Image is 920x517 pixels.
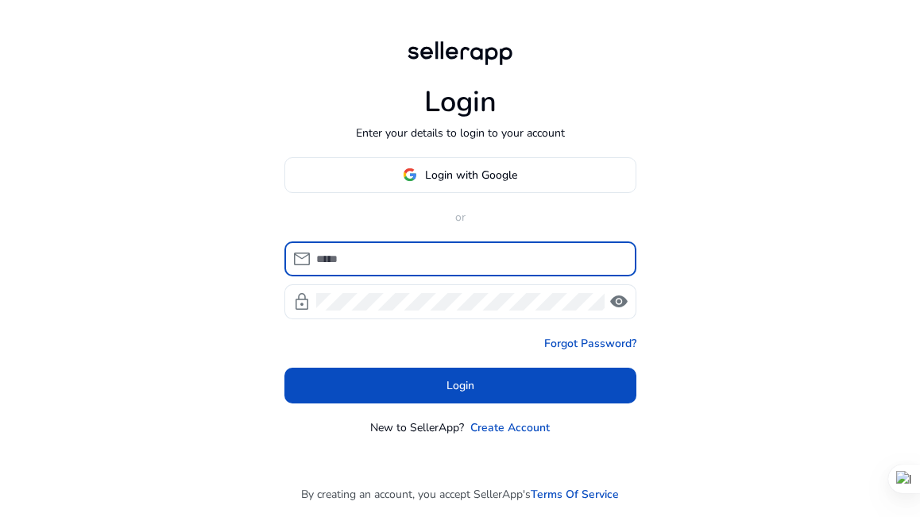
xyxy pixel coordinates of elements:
a: Forgot Password? [544,335,636,352]
span: lock [292,292,311,311]
img: google-logo.svg [403,168,417,182]
a: Create Account [470,419,550,436]
p: or [284,209,636,226]
p: New to SellerApp? [370,419,464,436]
button: Login with Google [284,157,636,193]
a: Terms Of Service [531,486,619,503]
span: Login with Google [425,167,517,183]
button: Login [284,368,636,403]
span: mail [292,249,311,268]
span: Login [446,377,474,394]
h1: Login [424,85,497,119]
p: Enter your details to login to your account [356,125,565,141]
span: visibility [609,292,628,311]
